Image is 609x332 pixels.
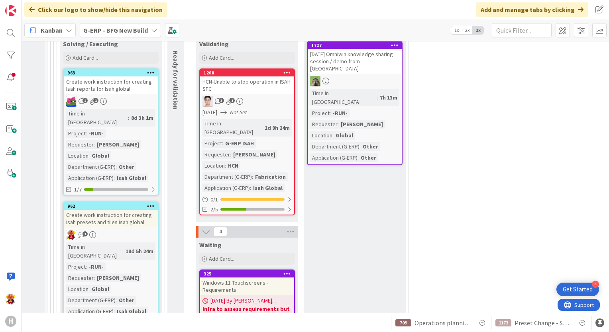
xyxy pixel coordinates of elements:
span: 3x [473,26,483,34]
span: Add Card... [209,54,234,61]
div: Isah Global [115,307,148,316]
span: : [114,307,115,316]
div: 963 [64,69,158,76]
span: Solving / Executing [63,40,118,48]
div: 0/1 [200,195,294,205]
div: LC [64,230,158,240]
div: Time in [GEOGRAPHIC_DATA] [66,109,128,127]
a: 1727[DATE] Omniwin knowledge sharing session / demo from [GEOGRAPHIC_DATA]TTTime in [GEOGRAPHIC_D... [307,41,403,165]
span: : [330,109,331,117]
div: 1d 9h 24m [263,123,292,132]
div: Location [310,131,332,140]
span: : [252,172,253,181]
span: Add Card... [73,54,98,61]
span: : [222,139,223,148]
input: Quick Filter... [492,23,552,37]
span: : [86,262,87,271]
div: 4 [592,281,599,288]
div: Requester [310,120,338,129]
span: : [86,129,87,138]
div: Department (G-ERP) [66,162,116,171]
span: : [116,296,117,305]
span: 1x [451,26,462,34]
span: Waiting [199,241,222,249]
span: 3 [219,98,224,103]
div: Requester [66,140,94,149]
div: Location [66,151,88,160]
div: 1727 [308,42,402,49]
div: Other [359,153,378,162]
span: [DATE] By [PERSON_NAME]... [210,297,276,305]
div: HCN [226,161,240,170]
span: Preset Change - Shipping in Shipping Schedule [515,318,571,328]
div: Fabrication [253,172,288,181]
span: Kanban [41,25,63,35]
div: Global [334,131,355,140]
span: : [122,247,124,256]
div: Add and manage tabs by clicking [476,2,588,17]
a: 963Create work instruction for creating Isah reports for Isah globalJKTime in [GEOGRAPHIC_DATA]:8... [63,68,159,195]
span: : [230,150,231,159]
div: TT [308,76,402,86]
div: 325 [200,270,294,277]
a: 1208HCN-Unable to stop operation in ISAH SFCll[DATE]Not SetTime in [GEOGRAPHIC_DATA]:1d 9h 24mPro... [199,68,295,215]
div: 1173 [495,319,511,326]
div: 7h 13m [378,93,399,102]
img: ll [202,96,213,107]
span: : [114,174,115,182]
div: G-ERP ISAH [223,139,256,148]
div: Other [117,162,136,171]
div: Project [66,129,86,138]
b: Infra to assess requirements but also to plan next steps with IT ERP [202,305,292,329]
span: : [261,123,263,132]
span: : [94,273,95,282]
span: 1/7 [74,186,82,194]
div: Click our logo to show/hide this navigation [24,2,167,17]
div: Application (G-ERP) [66,174,114,182]
div: 1727[DATE] Omniwin knowledge sharing session / demo from [GEOGRAPHIC_DATA] [308,42,402,74]
div: 325 [204,271,294,277]
div: 18d 5h 24m [124,247,155,256]
span: 0 / 1 [210,195,218,204]
div: JK [64,96,158,107]
span: 2/5 [210,205,218,214]
div: Application (G-ERP) [202,184,250,192]
div: Project [310,109,330,117]
div: -RUN- [87,262,106,271]
div: Global [90,285,111,293]
div: Get Started [563,285,593,293]
div: [PERSON_NAME] [231,150,277,159]
div: HCN-Unable to stop operation in ISAH SFC [200,76,294,94]
span: : [88,151,90,160]
img: Visit kanbanzone.com [5,5,16,16]
span: 1 [93,98,98,103]
span: 1 [230,98,235,103]
div: Department (G-ERP) [66,296,116,305]
div: Project [202,139,222,148]
div: Other [361,142,380,151]
div: 1727 [311,43,402,48]
span: Ready for validation [172,51,180,109]
span: : [338,120,339,129]
div: Time in [GEOGRAPHIC_DATA] [310,89,377,106]
div: Requester [66,273,94,282]
div: Global [90,151,111,160]
span: Support [17,1,36,11]
img: LC [5,293,16,305]
span: Operations planning board Changing operations to external via Multiselect CD_011_HUISCH_Internal ... [415,318,471,328]
div: 963Create work instruction for creating Isah reports for Isah global [64,69,158,94]
div: [DATE] Omniwin knowledge sharing session / demo from [GEOGRAPHIC_DATA] [308,49,402,74]
div: Location [66,285,88,293]
div: 963 [67,70,158,76]
span: : [116,162,117,171]
span: 2 [83,98,88,103]
img: LC [66,230,77,240]
div: Isah Global [115,174,148,182]
div: Windows 11 Touchscreens - Requirements [200,277,294,295]
span: : [128,113,129,122]
div: Project [66,262,86,271]
div: Department (G-ERP) [202,172,252,181]
div: Application (G-ERP) [310,153,358,162]
span: : [377,93,378,102]
div: Requester [202,150,230,159]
